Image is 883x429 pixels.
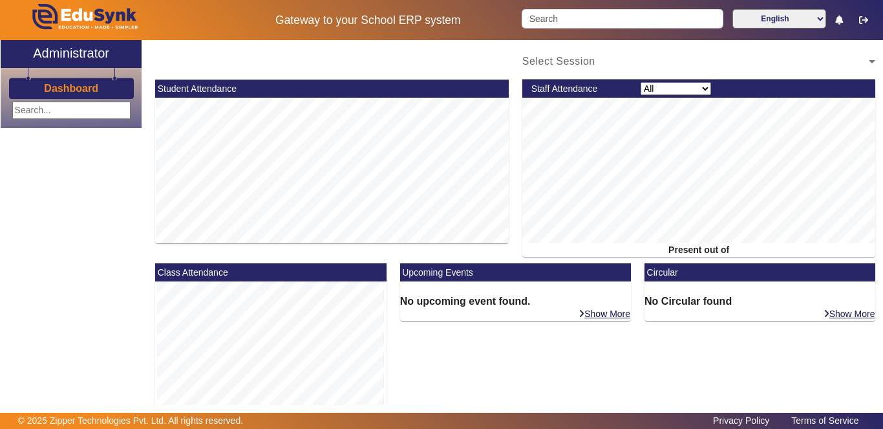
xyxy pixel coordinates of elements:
[18,414,244,428] p: © 2025 Zipper Technologies Pvt. Ltd. All rights reserved.
[43,82,99,95] a: Dashboard
[1,40,142,68] a: Administrator
[707,412,776,429] a: Privacy Policy
[155,80,509,98] mat-card-header: Student Attendance
[578,308,631,320] a: Show More
[522,243,876,257] div: Present out of
[785,412,865,429] a: Terms of Service
[644,263,875,281] mat-card-header: Circular
[400,263,631,281] mat-card-header: Upcoming Events
[33,45,109,61] h2: Administrator
[522,56,595,67] span: Select Session
[228,14,509,27] h5: Gateway to your School ERP system
[44,82,98,94] h3: Dashboard
[522,9,723,28] input: Search
[12,102,131,119] input: Search...
[644,295,875,307] h6: No Circular found
[155,263,386,281] mat-card-header: Class Attendance
[524,82,633,96] div: Staff Attendance
[823,308,876,320] a: Show More
[400,295,631,307] h6: No upcoming event found.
